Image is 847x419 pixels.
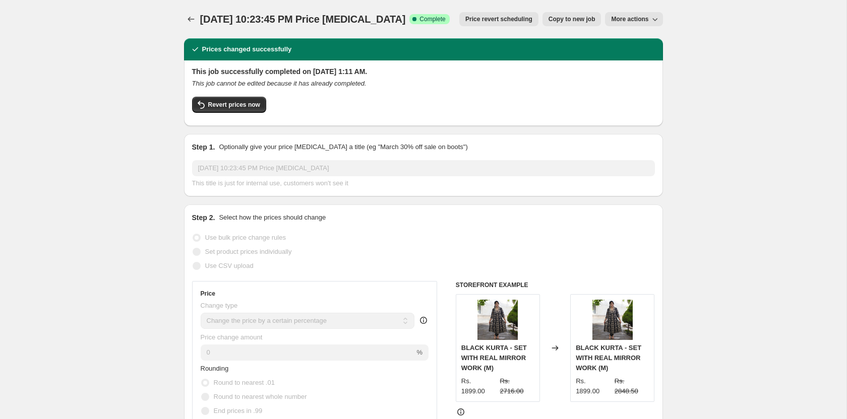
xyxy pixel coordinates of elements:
span: Round to nearest .01 [214,379,275,386]
h6: STOREFRONT EXAMPLE [456,281,655,289]
span: [DATE] 10:23:45 PM Price [MEDICAL_DATA] [200,14,406,25]
span: Use bulk price change rules [205,234,286,241]
h3: Price [201,290,215,298]
h2: This job successfully completed on [DATE] 1:11 AM. [192,66,655,77]
img: Photoroom-20250103_211109_80x.png [477,300,518,340]
h2: Step 1. [192,142,215,152]
span: More actions [611,15,648,23]
button: Price change jobs [184,12,198,26]
span: This title is just for internal use, customers won't see it [192,179,348,187]
strike: Rs. 2848.50 [615,376,649,396]
span: Round to nearest whole number [214,393,307,400]
div: Rs. 1899.00 [576,376,611,396]
p: Select how the prices should change [219,213,326,223]
div: Rs. 1899.00 [461,376,496,396]
input: 30% off holiday sale [192,160,655,176]
span: Complete [419,15,445,23]
h2: Prices changed successfully [202,44,292,54]
div: help [418,315,429,325]
span: Change type [201,302,238,309]
h2: Step 2. [192,213,215,223]
span: Revert prices now [208,101,260,109]
button: Price revert scheduling [459,12,538,26]
input: -15 [201,344,415,361]
span: Use CSV upload [205,262,254,269]
span: End prices in .99 [214,407,263,414]
span: % [416,348,422,356]
img: Photoroom-20250103_211109_80x.png [592,300,633,340]
strike: Rs. 2716.00 [500,376,534,396]
p: Optionally give your price [MEDICAL_DATA] a title (eg "March 30% off sale on boots") [219,142,467,152]
i: This job cannot be edited because it has already completed. [192,80,367,87]
span: Price revert scheduling [465,15,532,23]
button: More actions [605,12,662,26]
span: Set product prices individually [205,248,292,255]
span: Rounding [201,365,229,372]
span: BLACK KURTA - SET WITH REAL MIRROR WORK (M) [576,344,641,372]
button: Revert prices now [192,97,266,113]
button: Copy to new job [542,12,601,26]
span: BLACK KURTA - SET WITH REAL MIRROR WORK (M) [461,344,527,372]
span: Price change amount [201,333,263,341]
span: Copy to new job [549,15,595,23]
